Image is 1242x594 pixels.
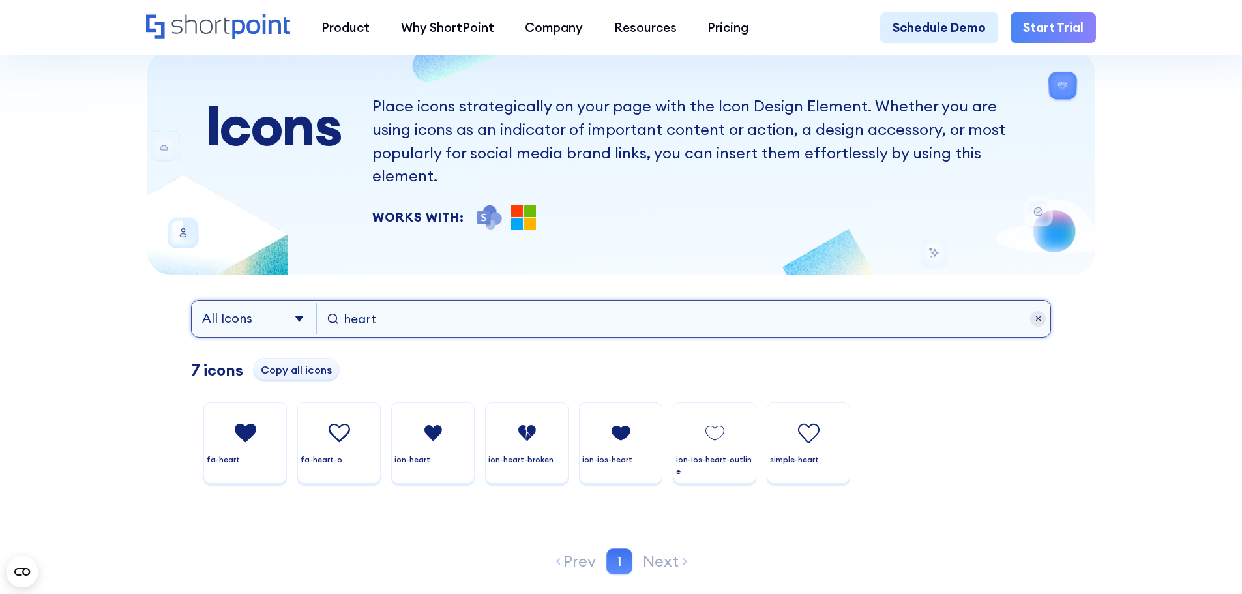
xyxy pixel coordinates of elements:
a: Why ShortPoint [385,12,510,44]
p: ion-ios-heart [582,454,659,466]
span: icons [203,360,243,379]
p: ion-ios-heart-outline [676,454,753,477]
p: ion-heart [394,454,471,466]
a: Home [146,14,290,41]
div: Pricing [707,18,748,37]
div: Resources [614,18,677,37]
a: Start Trial [1011,12,1096,44]
button: Copy all icons [254,359,339,382]
a: Pricing [692,12,765,44]
p: Place icons strategically on your page with the Icon Design Element. Whether you are using icons ... [372,95,1037,188]
p: fa-heart-o [301,454,377,466]
p: ion-heart-broken [488,454,565,466]
a: Product [306,12,385,44]
span: 7 [191,360,200,379]
a: Resources [599,12,692,44]
input: Filter icons... [344,303,1040,334]
a: Schedule Demo [880,12,998,44]
h1: Icons [205,95,341,230]
iframe: Chat Widget [1007,443,1242,594]
p: simple-heart [770,454,847,466]
div: Why ShortPoint [401,18,494,37]
a: Company [509,12,599,44]
div: Company [525,18,583,37]
button: 1 [606,548,632,574]
p: fa-heart [207,454,284,466]
button: Open CMP widget [7,556,38,587]
div: Product [321,18,370,37]
div: WORKS WITH: [372,211,465,224]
